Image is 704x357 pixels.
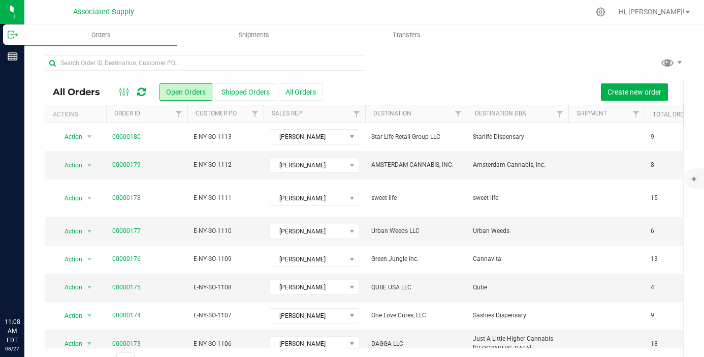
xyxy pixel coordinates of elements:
span: E-NY-SO-1113 [194,132,258,142]
span: Action [55,252,83,266]
a: Filter [552,105,568,123]
span: AMSTERDAM CANNABIS, INC. [371,160,461,170]
span: E-NY-SO-1110 [194,226,258,236]
iframe: Resource center [10,276,41,306]
span: One Love Cures, LLC [371,311,461,320]
a: Transfers [330,24,483,46]
a: Order ID [114,110,140,117]
a: 00000178 [112,193,141,203]
a: Shipment [577,110,607,117]
span: 15 [651,193,658,203]
span: Action [55,309,83,323]
span: select [83,191,96,205]
span: 4 [651,283,654,292]
span: Just A Little Higher Cannabis [GEOGRAPHIC_DATA] [473,334,562,353]
span: select [83,337,96,351]
span: 13 [651,254,658,264]
span: Star Life Retail Group LLC [371,132,461,142]
span: select [83,158,96,172]
inline-svg: Reports [8,51,18,62]
span: Orders [78,31,124,40]
button: Shipped Orders [215,83,276,101]
div: Manage settings [594,7,607,17]
span: Starlife Dispensary [473,132,562,142]
a: Filter [348,105,365,123]
span: Action [55,280,83,294]
span: DAGGA LLC [371,339,461,349]
a: Destination DBA [475,110,526,117]
span: Associated Supply [73,8,134,16]
span: 18 [651,339,658,349]
a: 00000174 [112,311,141,320]
span: select [83,252,96,266]
span: Green Jungle Inc. [371,254,461,264]
p: 11:08 AM EDT [5,317,20,345]
inline-svg: Outbound [8,29,18,40]
span: E-NY-SO-1108 [194,283,258,292]
span: E-NY-SO-1111 [194,193,258,203]
a: Filter [628,105,645,123]
span: select [83,280,96,294]
span: QUBE USA LLC [371,283,461,292]
a: 00000177 [112,226,141,236]
a: Customer PO [196,110,237,117]
span: 8 [651,160,654,170]
a: 00000175 [112,283,141,292]
span: E-NY-SO-1109 [194,254,258,264]
span: Action [55,337,83,351]
span: 9 [651,132,654,142]
span: [PERSON_NAME] [270,130,346,144]
span: Action [55,130,83,144]
span: Amsterdam Cannabis, Inc. [473,160,562,170]
a: Filter [247,105,264,123]
span: select [83,309,96,323]
span: select [83,130,96,144]
span: E-NY-SO-1107 [194,311,258,320]
span: E-NY-SO-1112 [194,160,258,170]
a: Destination [373,110,411,117]
input: Search Order ID, Destination, Customer PO... [45,55,364,71]
span: [PERSON_NAME] [270,252,346,266]
div: Actions [53,111,102,118]
span: Hi, [PERSON_NAME]! [619,8,685,16]
span: Urban Weeds [473,226,562,236]
span: [PERSON_NAME] [270,158,346,172]
a: 00000179 [112,160,141,170]
span: [PERSON_NAME] [270,337,346,351]
span: [PERSON_NAME] [270,280,346,294]
a: Shipments [177,24,330,46]
span: [PERSON_NAME] [270,191,346,205]
button: All Orders [279,83,323,101]
span: Transfers [379,31,434,40]
a: Orders [24,24,177,46]
p: 08/27 [5,345,20,352]
span: Action [55,224,83,239]
span: sweet life [473,193,562,203]
span: All Orders [53,86,110,98]
a: 00000176 [112,254,141,264]
span: Action [55,158,83,172]
a: Sales Rep [272,110,302,117]
span: Create new order [607,88,661,96]
span: 6 [651,226,654,236]
span: 9 [651,311,654,320]
span: Action [55,191,83,205]
span: Cannavita [473,254,562,264]
button: Open Orders [159,83,212,101]
span: Sashies Dispensary [473,311,562,320]
span: Urban Weeds LLC [371,226,461,236]
a: 00000173 [112,339,141,349]
button: Create new order [601,83,668,101]
span: Shipments [225,31,283,40]
span: E-NY-SO-1106 [194,339,258,349]
span: select [83,224,96,239]
span: [PERSON_NAME] [270,224,346,239]
a: Filter [171,105,187,123]
span: sweet life [371,193,461,203]
span: Qube [473,283,562,292]
span: [PERSON_NAME] [270,309,346,323]
a: Filter [450,105,467,123]
a: 00000180 [112,132,141,142]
